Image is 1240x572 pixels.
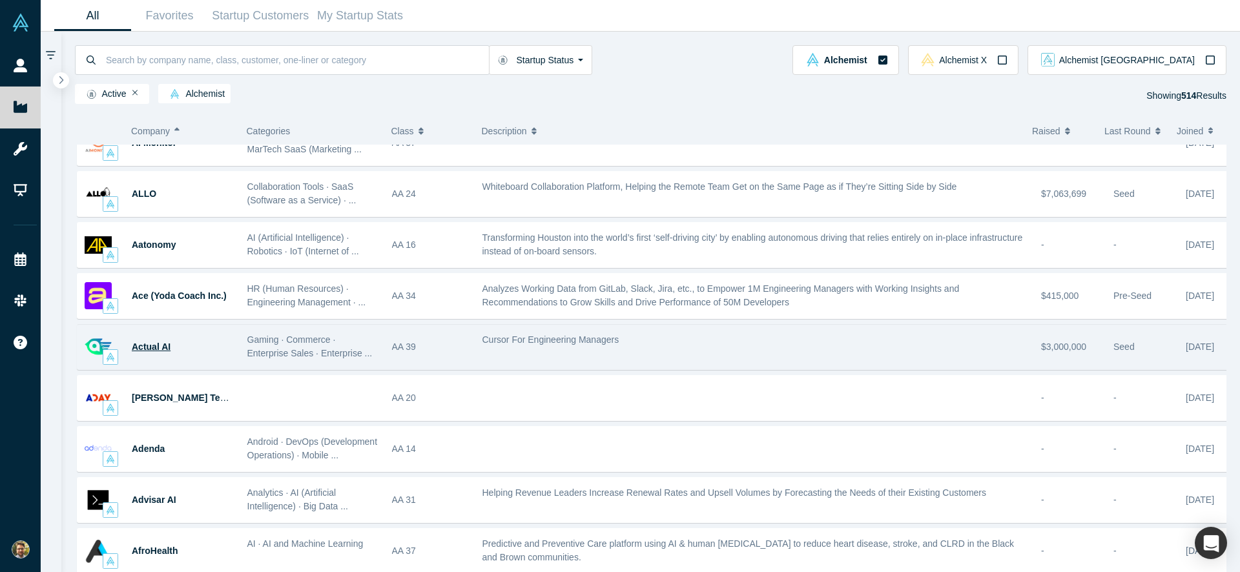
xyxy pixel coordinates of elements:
[81,89,127,99] span: Active
[247,436,378,460] span: Android · DevOps (Development Operations) · Mobile ...
[247,126,291,136] span: Categories
[132,393,288,403] a: [PERSON_NAME] Technologies, Inc.
[391,117,414,145] span: Class
[921,53,935,66] img: alchemistx Vault Logo
[106,250,115,260] img: alchemist Vault Logo
[132,88,138,97] button: Remove Filter
[1041,138,1044,148] span: -
[131,117,226,145] button: Company
[1186,444,1214,454] span: [DATE]
[106,557,115,566] img: alchemist Vault Logo
[1113,444,1117,454] span: -
[1032,117,1091,145] button: Raised
[1041,495,1044,505] span: -
[1181,90,1196,101] strong: 514
[132,342,170,352] a: Actual AI
[1041,53,1055,66] img: alchemist_aj Vault Logo
[132,444,165,454] a: Adenda
[908,45,1018,75] button: alchemistx Vault LogoAlchemist X
[1113,291,1152,301] span: Pre-Seed
[1177,117,1217,145] button: Joined
[131,117,170,145] span: Company
[106,352,115,362] img: alchemist Vault Logo
[1041,342,1086,352] span: $3,000,000
[85,231,112,258] img: Aatonomy's Logo
[1113,240,1117,250] span: -
[392,427,469,471] div: AA 14
[482,283,960,307] span: Analyzes Working Data from GitLab, Slack, Jira, etc., to Empower 1M Engineering Managers with Wor...
[208,1,313,31] a: Startup Customers
[1113,189,1135,199] span: Seed
[482,117,1019,145] button: Description
[85,333,112,360] img: Actual AI's Logo
[170,89,180,99] img: alchemist Vault Logo
[482,487,987,498] span: Helping Revenue Leaders Increase Renewal Rates and Upsell Volumes by Forecasting the Needs of the...
[806,53,820,66] img: alchemist Vault Logo
[106,455,115,464] img: alchemist Vault Logo
[131,1,208,31] a: Favorites
[392,274,469,318] div: AA 34
[1146,90,1226,101] span: Showing Results
[247,283,366,307] span: HR (Human Resources) · Engineering Management · ...
[792,45,898,75] button: alchemist Vault LogoAlchemist
[1177,117,1203,145] span: Joined
[132,495,176,505] a: Advisar AI
[85,384,112,411] img: Aday Technologies, Inc.'s Logo
[132,138,176,148] a: AI Monitor
[132,546,178,556] a: AfroHealth
[106,301,115,311] img: alchemist Vault Logo
[1113,495,1117,505] span: -
[313,1,408,31] a: My Startup Stats
[1186,495,1214,505] span: [DATE]
[87,89,96,99] img: Startup status
[1041,189,1086,199] span: $7,063,699
[824,56,867,65] span: Alchemist
[498,55,508,65] img: Startup status
[1028,45,1226,75] button: alchemist_aj Vault LogoAlchemist [GEOGRAPHIC_DATA]
[12,14,30,32] img: Alchemist Vault Logo
[392,172,469,216] div: AA 24
[1186,291,1214,301] span: [DATE]
[85,180,112,207] img: ALLO's Logo
[482,334,619,345] span: Cursor For Engineering Managers
[1104,117,1151,145] span: Last Round
[132,240,176,250] a: Aatonomy
[1186,240,1214,250] span: [DATE]
[489,45,593,75] button: Startup Status
[939,56,987,65] span: Alchemist X
[1113,342,1135,352] span: Seed
[392,376,469,420] div: AA 20
[85,486,112,513] img: Advisar AI's Logo
[1186,393,1214,403] span: [DATE]
[106,506,115,515] img: alchemist Vault Logo
[1113,546,1117,556] span: -
[482,181,957,192] span: Whiteboard Collaboration Platform, Helping the Remote Team Get on the Same Page as if They’re Sit...
[132,291,227,301] a: Ace (Yoda Coach Inc.)
[1186,189,1214,199] span: [DATE]
[247,334,373,358] span: Gaming · Commerce · Enterprise Sales · Enterprise ...
[1041,291,1079,301] span: $415,000
[1186,138,1214,148] span: [DATE]
[482,117,527,145] span: Description
[1041,444,1044,454] span: -
[85,282,112,309] img: Ace (Yoda Coach Inc.)'s Logo
[106,199,115,209] img: alchemist Vault Logo
[247,538,364,549] span: AI · AI and Machine Learning
[132,189,156,199] a: ALLO
[1059,56,1195,65] span: Alchemist [GEOGRAPHIC_DATA]
[1041,240,1044,250] span: -
[1032,117,1060,145] span: Raised
[164,89,225,99] span: Alchemist
[392,223,469,267] div: AA 16
[85,435,112,462] img: Adenda's Logo
[247,232,359,256] span: AI (Artificial Intelligence) · Robotics · IoT (Internet of ...
[482,232,1023,256] span: Transforming Houston into the world’s first ‘self-driving city’ by enabling autonomous driving th...
[247,181,356,205] span: Collaboration Tools · SaaS (Software as a Service) · ...
[12,540,30,558] img: Ethan Byrd's Account
[106,403,115,413] img: alchemist Vault Logo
